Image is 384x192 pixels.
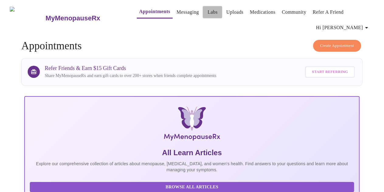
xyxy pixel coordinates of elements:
span: Browse All Articles [36,183,348,191]
h5: All Learn Articles [30,148,354,158]
a: Browse All Articles [30,184,355,189]
a: Medications [250,8,275,16]
button: Community [279,6,309,18]
h3: MyMenopauseRx [46,14,100,22]
button: Uploads [224,6,246,18]
button: Hi [PERSON_NAME] [314,22,373,34]
h4: Appointments [21,40,362,52]
span: Create Appointment [320,42,354,49]
p: Share MyMenopauseRx and earn gift cards to over 200+ stores when friends complete appointments [45,73,216,79]
a: Refer a Friend [313,8,344,16]
p: Explore our comprehensive collection of articles about menopause, [MEDICAL_DATA], and women's hea... [30,161,354,173]
a: Uploads [226,8,244,16]
button: Create Appointment [313,40,361,52]
a: Appointments [139,7,170,16]
a: Community [282,8,306,16]
a: MyMenopauseRx [45,8,124,29]
button: Medications [247,6,278,18]
a: Messaging [177,8,199,16]
button: Messaging [174,6,201,18]
button: Refer a Friend [310,6,346,18]
span: Hi [PERSON_NAME] [316,23,370,32]
a: Labs [208,8,218,16]
a: Start Referring [304,63,356,81]
button: Appointments [137,5,173,19]
img: MyMenopauseRx Logo [80,106,304,143]
span: Start Referring [312,68,348,75]
button: Start Referring [305,66,355,78]
img: MyMenopauseRx Logo [10,7,45,30]
h3: Refer Friends & Earn $15 Gift Cards [45,65,216,72]
button: Labs [203,6,222,18]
